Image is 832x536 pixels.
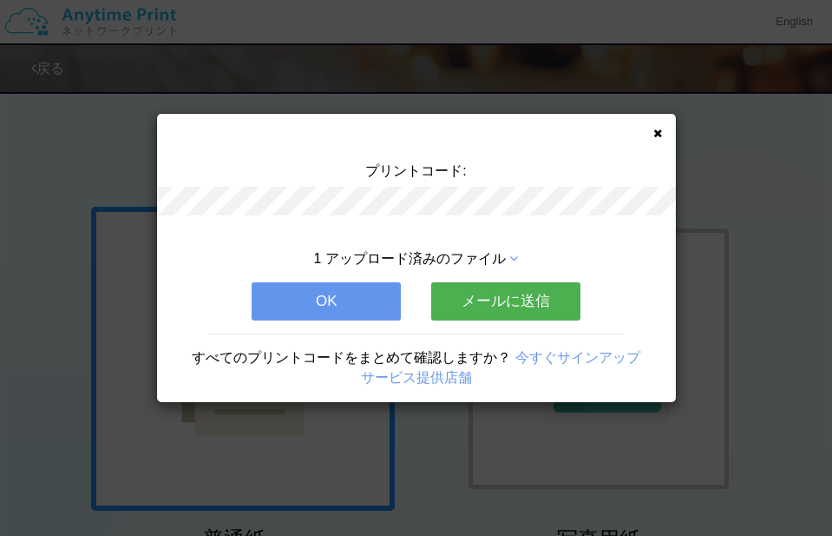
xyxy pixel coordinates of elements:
span: プリントコード: [365,163,466,178]
button: メールに送信 [431,282,580,321]
span: 1 アップロード済みのファイル [314,251,506,266]
span: すべてのプリントコードをまとめて確認しますか？ [192,350,511,365]
button: OK [252,282,401,321]
a: サービス提供店舗 [361,370,472,385]
a: 今すぐサインアップ [515,350,640,365]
